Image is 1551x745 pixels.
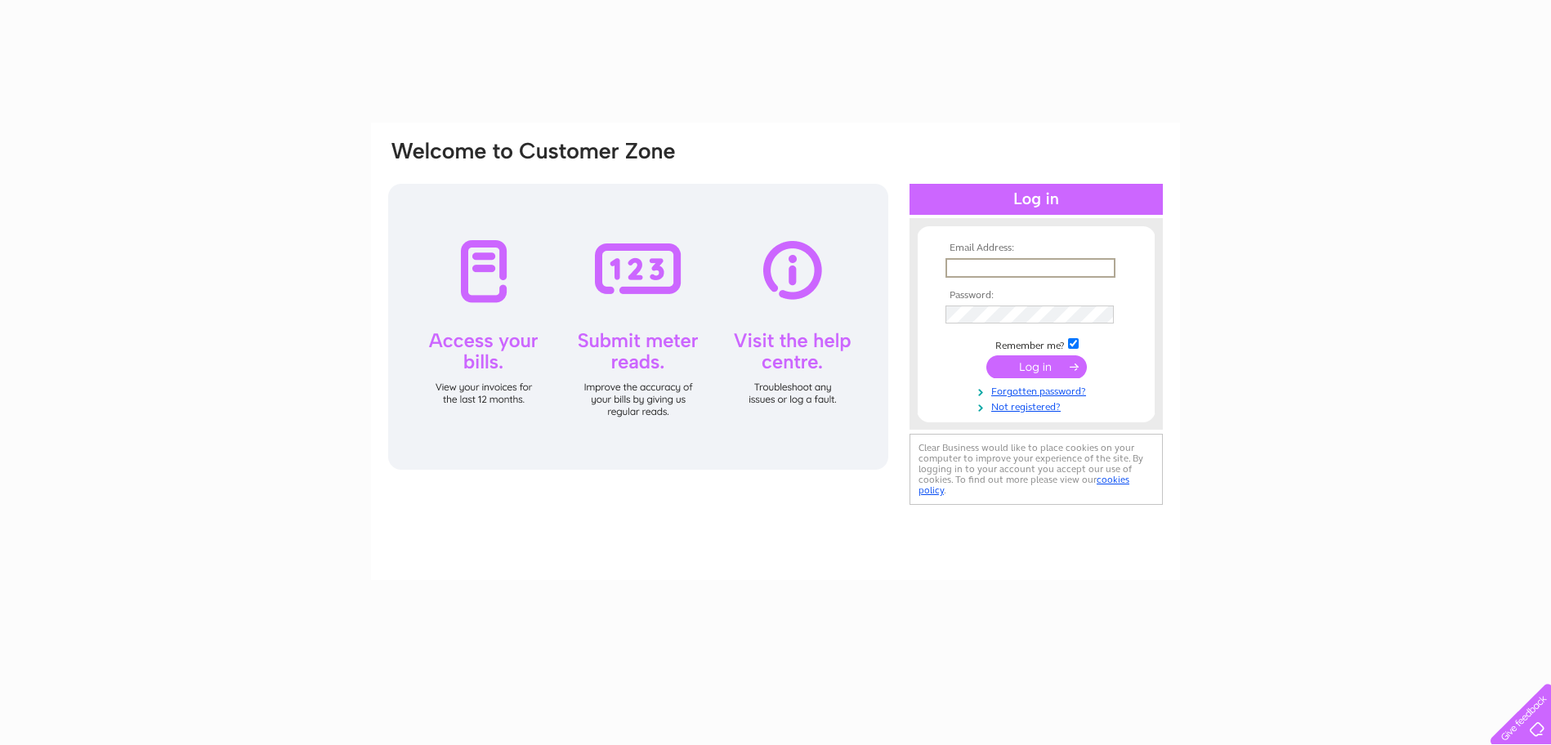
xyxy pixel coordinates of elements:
input: Submit [986,355,1087,378]
a: Not registered? [945,398,1131,413]
a: Forgotten password? [945,382,1131,398]
th: Password: [941,290,1131,301]
div: Clear Business would like to place cookies on your computer to improve your experience of the sit... [910,434,1163,505]
td: Remember me? [941,336,1131,352]
th: Email Address: [941,243,1131,254]
a: cookies policy [919,474,1129,496]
